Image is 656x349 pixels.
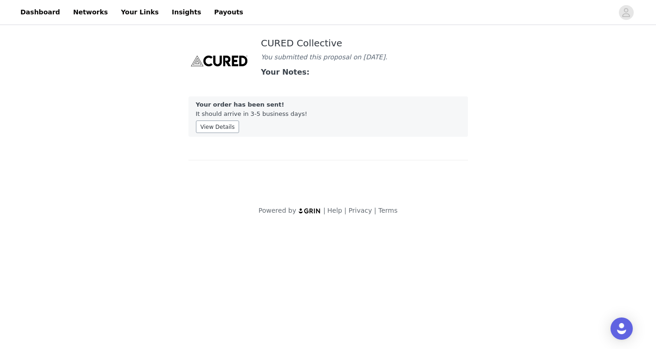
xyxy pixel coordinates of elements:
span: Powered by [259,207,296,214]
a: Help [327,207,342,214]
a: Networks [67,2,113,23]
a: Privacy [349,207,372,214]
span: | [323,207,325,214]
strong: Your order has been sent! [196,101,285,108]
a: Insights [166,2,207,23]
img: 88ecf018-dbc9-444e-ab43-982aad869120.png [188,38,250,84]
span: | [374,207,377,214]
strong: Your Notes: [261,68,310,76]
div: avatar [622,5,630,20]
img: logo [298,208,321,214]
div: You submitted this proposal on [DATE]. [261,52,395,62]
button: View Details [196,121,240,133]
a: Dashboard [15,2,65,23]
div: It should arrive in 3-5 business days! [188,96,468,137]
a: View Details [196,121,240,128]
span: | [344,207,346,214]
div: Open Intercom Messenger [611,317,633,340]
a: Terms [378,207,397,214]
a: Payouts [208,2,249,23]
a: Your Links [115,2,164,23]
div: CURED Collective [261,38,395,49]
